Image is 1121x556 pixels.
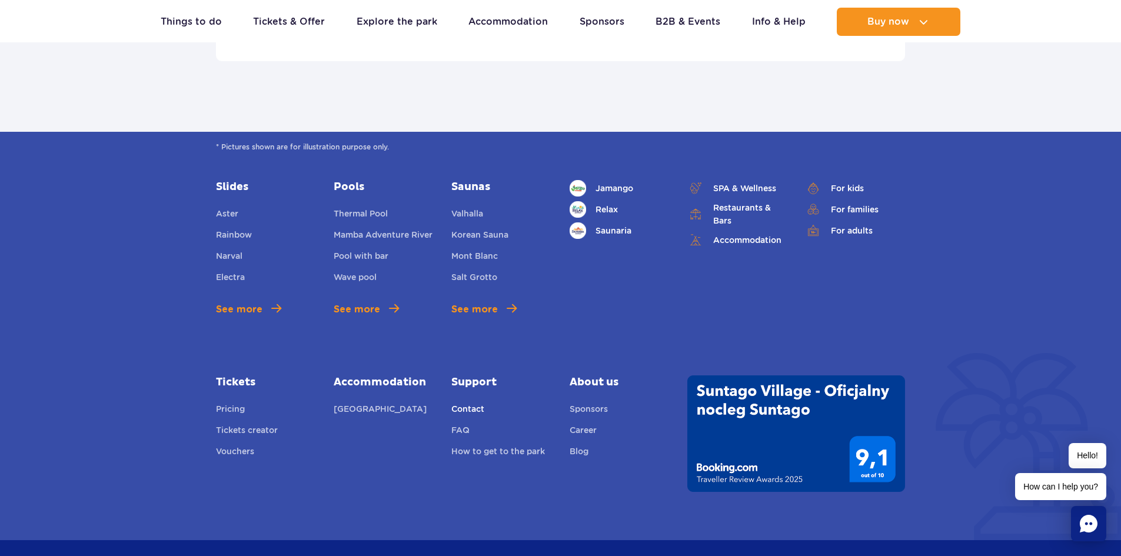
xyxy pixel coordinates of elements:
a: See more [216,302,281,317]
a: [GEOGRAPHIC_DATA] [334,402,427,419]
span: How can I help you? [1015,473,1106,500]
button: Buy now [837,8,960,36]
a: Pool with bar [334,249,388,266]
a: Contact [451,402,484,419]
a: For adults [805,222,905,239]
a: Pools [334,180,434,194]
span: See more [216,302,262,317]
a: Accommodation [468,8,548,36]
a: Accommodation [687,232,787,248]
a: Slides [216,180,316,194]
a: See more [334,302,399,317]
a: Sponsors [580,8,624,36]
div: Chat [1071,506,1106,541]
span: Aster [216,209,238,218]
a: Narval [216,249,242,266]
a: Relax [570,201,670,218]
a: Saunaria [570,222,670,239]
a: Aster [216,207,238,224]
span: Rainbow [216,230,252,239]
a: Blog [570,445,588,461]
a: Electra [216,271,245,287]
a: Career [570,424,597,440]
span: Hello! [1069,443,1106,468]
span: Buy now [867,16,909,27]
a: FAQ [451,424,470,440]
span: About us [570,375,670,389]
img: Traveller Review Awards 2025' od Booking.com dla Suntago Village - wynik 9.1/10 [687,375,905,492]
a: Mont Blanc [451,249,498,266]
a: Sponsors [570,402,608,419]
a: Pricing [216,402,245,419]
a: Wave pool [334,271,377,287]
a: Support [451,375,551,389]
a: Things to do [161,8,222,36]
a: Saunas [451,180,551,194]
a: Vouchers [216,445,254,461]
a: Jamango [570,180,670,197]
a: How to get to the park [451,445,545,461]
a: Salt Grotto [451,271,497,287]
span: * Pictures shown are for illustration purpose only. [216,141,905,153]
span: See more [334,302,380,317]
span: Jamango [596,182,633,195]
a: Korean Sauna [451,228,508,245]
a: Tickets [216,375,316,389]
a: Info & Help [752,8,806,36]
a: Thermal Pool [334,207,388,224]
a: Rainbow [216,228,252,245]
a: Tickets & Offer [253,8,325,36]
a: B2B & Events [656,8,720,36]
span: See more [451,302,498,317]
a: Accommodation [334,375,434,389]
a: See more [451,302,517,317]
a: For kids [805,180,905,197]
a: Explore the park [357,8,437,36]
a: For families [805,201,905,218]
a: Valhalla [451,207,483,224]
a: Mamba Adventure River [334,228,433,245]
span: Narval [216,251,242,261]
a: Restaurants & Bars [687,201,787,227]
a: Tickets creator [216,424,278,440]
a: SPA & Wellness [687,180,787,197]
